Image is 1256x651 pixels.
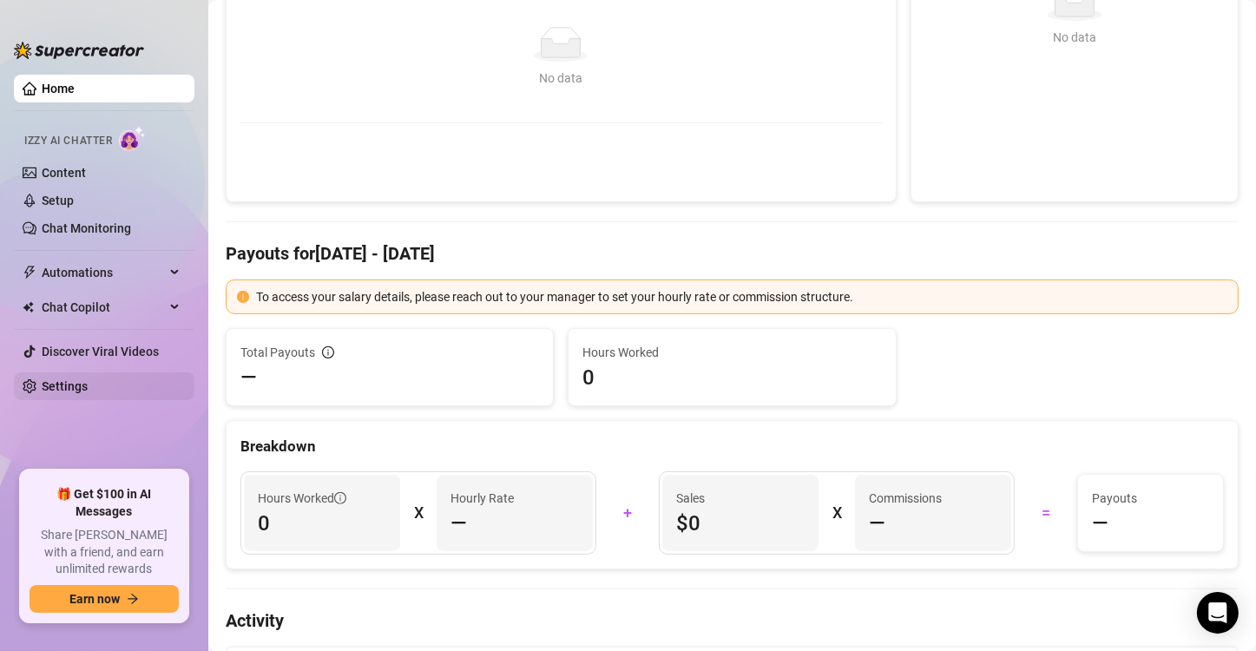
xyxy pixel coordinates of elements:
div: X [414,499,423,527]
div: + [607,499,648,527]
a: Setup [42,194,74,207]
a: Chat Monitoring [42,221,131,235]
span: thunderbolt [23,266,36,279]
span: 0 [582,364,881,391]
span: Share [PERSON_NAME] with a friend, and earn unlimited rewards [30,527,179,578]
a: Home [42,82,75,95]
span: Sales [676,489,805,508]
span: Payouts [1092,489,1209,508]
span: — [1092,510,1108,537]
article: Commissions [869,489,942,508]
span: Earn now [69,592,120,606]
div: No data [258,69,865,88]
img: Chat Copilot [23,301,34,313]
a: Content [42,166,86,180]
span: exclamation-circle [237,291,249,303]
div: Breakdown [240,435,1224,458]
span: — [450,510,467,537]
div: X [832,499,841,527]
span: arrow-right [127,593,139,605]
span: info-circle [322,346,334,358]
h4: Activity [226,608,1239,633]
div: Open Intercom Messenger [1197,592,1239,634]
span: 0 [258,510,386,537]
article: Hourly Rate [450,489,514,508]
span: — [240,364,257,391]
span: Automations [42,259,165,286]
a: Settings [42,379,88,393]
div: No data [932,28,1217,47]
div: = [1025,499,1067,527]
button: Earn nowarrow-right [30,585,179,613]
span: Hours Worked [258,489,346,508]
div: To access your salary details, please reach out to your manager to set your hourly rate or commis... [256,287,1227,306]
span: info-circle [334,492,346,504]
span: Izzy AI Chatter [24,133,112,149]
span: Chat Copilot [42,293,165,321]
img: AI Chatter [119,126,146,151]
span: Total Payouts [240,343,315,362]
a: Discover Viral Videos [42,345,159,358]
h4: Payouts for [DATE] - [DATE] [226,241,1239,266]
span: $0 [676,510,805,537]
img: logo-BBDzfeDw.svg [14,42,144,59]
span: 🎁 Get $100 in AI Messages [30,486,179,520]
span: — [869,510,885,537]
span: Hours Worked [582,343,881,362]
